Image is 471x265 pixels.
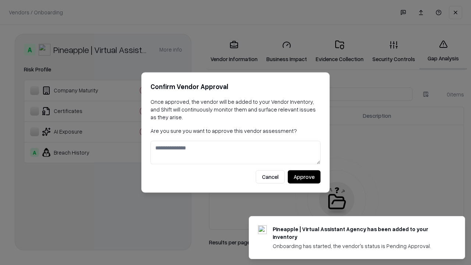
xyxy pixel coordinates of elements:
[258,225,267,234] img: trypineapple.com
[273,242,447,250] div: Onboarding has started, the vendor's status is Pending Approval.
[256,170,285,184] button: Cancel
[150,98,321,121] p: Once approved, the vendor will be added to your Vendor Inventory, and Shift will continuously mon...
[288,170,321,184] button: Approve
[273,225,447,241] div: Pineapple | Virtual Assistant Agency has been added to your inventory
[150,127,321,135] p: Are you sure you want to approve this vendor assessment?
[150,81,321,92] h2: Confirm Vendor Approval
